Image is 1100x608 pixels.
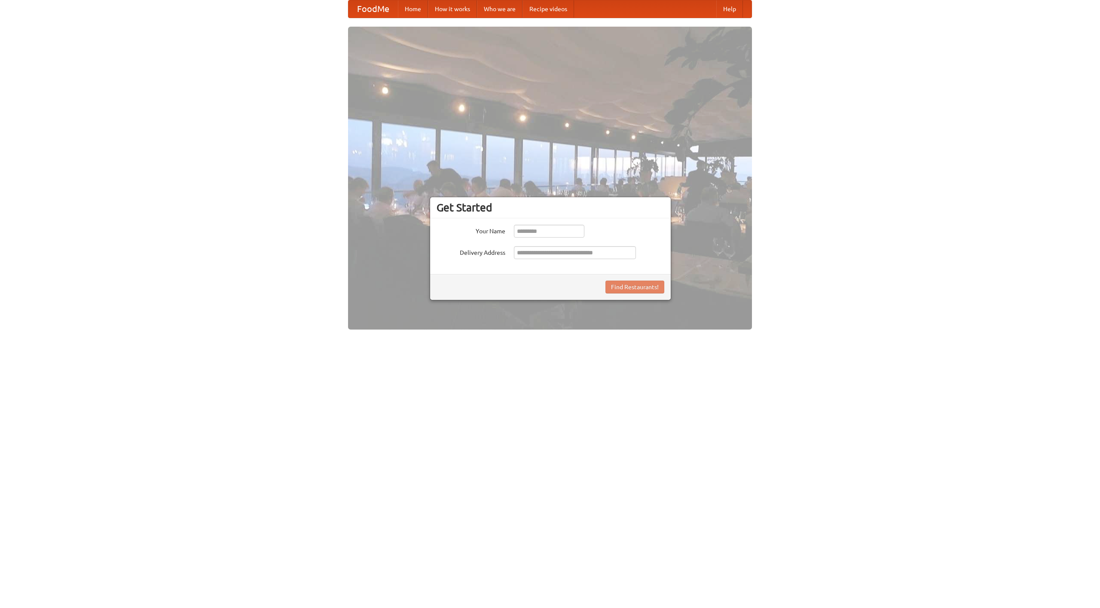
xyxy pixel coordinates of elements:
button: Find Restaurants! [605,281,664,293]
label: Your Name [437,225,505,235]
a: Recipe videos [522,0,574,18]
h3: Get Started [437,201,664,214]
a: Help [716,0,743,18]
a: Who we are [477,0,522,18]
a: FoodMe [348,0,398,18]
label: Delivery Address [437,246,505,257]
a: How it works [428,0,477,18]
a: Home [398,0,428,18]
